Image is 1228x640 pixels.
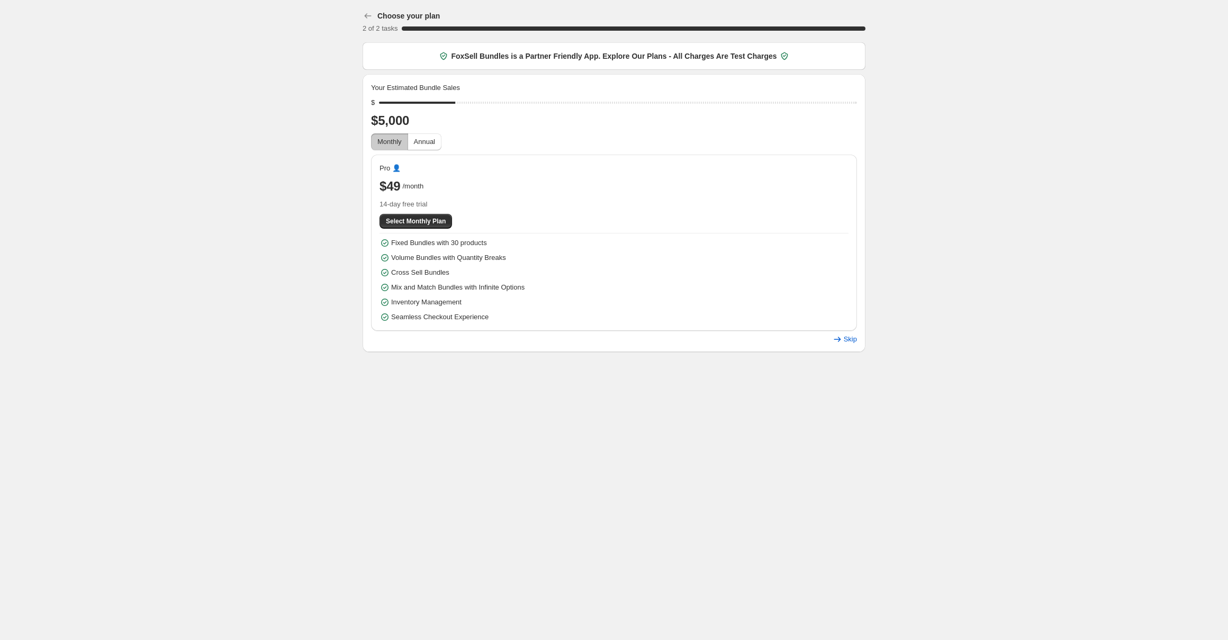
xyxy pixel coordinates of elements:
div: $ [371,97,375,108]
span: Skip [844,335,857,344]
span: Pro 👤 [380,163,401,174]
h2: $5,000 [371,112,857,129]
button: Skip [826,332,863,347]
span: Select Monthly Plan [386,217,446,226]
span: /month [402,181,423,192]
span: Annual [414,138,435,146]
span: Cross Sell Bundles [391,267,449,278]
h3: Choose your plan [377,11,440,21]
span: Volume Bundles with Quantity Breaks [391,253,506,263]
span: Seamless Checkout Experience [391,312,489,322]
span: 2 of 2 tasks [363,24,398,32]
span: Inventory Management [391,297,462,308]
span: Mix and Match Bundles with Infinite Options [391,282,525,293]
span: Your Estimated Bundle Sales [371,83,460,93]
button: Annual [408,133,441,150]
button: Select Monthly Plan [380,214,452,229]
span: Monthly [377,138,402,146]
span: 14-day free trial [380,199,848,210]
span: FoxSell Bundles is a Partner Friendly App. Explore Our Plans - All Charges Are Test Charges [451,51,776,61]
span: Fixed Bundles with 30 products [391,238,487,248]
button: Monthly [371,133,408,150]
span: $49 [380,178,400,195]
